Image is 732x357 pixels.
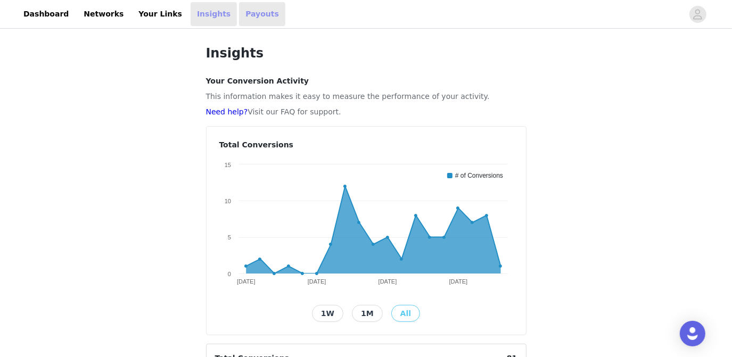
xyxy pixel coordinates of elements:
text: # of Conversions [455,172,503,179]
text: 0 [227,271,231,277]
a: Your Links [132,2,188,26]
text: [DATE] [236,278,255,285]
h4: Your Conversion Activity [206,76,527,87]
div: Open Intercom Messenger [680,321,705,346]
text: 5 [227,234,231,240]
a: Payouts [239,2,285,26]
button: All [391,305,420,322]
button: 1M [352,305,383,322]
a: Insights [191,2,237,26]
h4: Total Conversions [219,139,513,151]
h1: Insights [206,44,527,63]
p: Visit our FAQ for support. [206,106,527,118]
text: [DATE] [378,278,397,285]
text: 15 [224,162,231,168]
a: Networks [77,2,130,26]
text: 10 [224,198,231,204]
text: [DATE] [307,278,326,285]
div: avatar [693,6,703,23]
a: Need help? [206,107,248,116]
a: Dashboard [17,2,75,26]
text: [DATE] [449,278,467,285]
p: This information makes it easy to measure the performance of your activity. [206,91,527,102]
button: 1W [312,305,343,322]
